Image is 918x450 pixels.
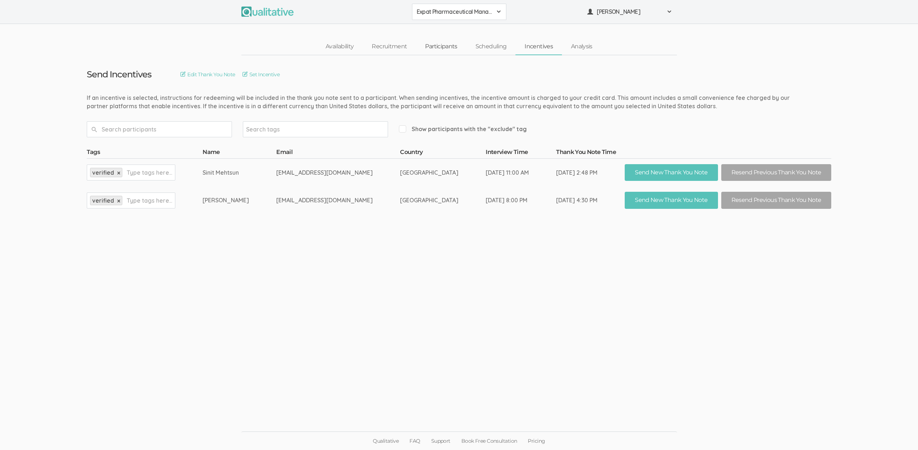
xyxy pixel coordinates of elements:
a: × [117,198,121,204]
h3: Send Incentives [87,70,152,79]
a: Incentives [515,39,562,54]
a: Set Incentive [242,70,280,78]
th: Name [203,148,276,158]
a: Availability [317,39,363,54]
input: Type tags here... [127,168,172,177]
div: [DATE] 4:30 PM [556,196,597,204]
span: [PERSON_NAME] [597,8,662,16]
th: Thank You Note Time [556,148,625,158]
td: [GEOGRAPHIC_DATA] [400,158,486,186]
span: verified [92,197,114,204]
a: Edit Thank You Note [180,70,235,78]
button: Resend Previous Thank You Note [721,164,832,181]
a: Pricing [522,432,550,450]
a: FAQ [404,432,425,450]
span: Expat Pharmaceutical Managers [417,8,492,16]
span: Show participants with the "exclude" tag [399,125,527,133]
a: Support [426,432,456,450]
span: verified [92,169,114,176]
button: Expat Pharmaceutical Managers [412,4,506,20]
td: [EMAIL_ADDRESS][DOMAIN_NAME] [276,158,400,186]
img: Qualitative [241,7,294,17]
td: [PERSON_NAME] [203,186,276,214]
a: Analysis [562,39,601,54]
th: Country [400,148,486,158]
th: Interview Time [486,148,556,158]
td: [GEOGRAPHIC_DATA] [400,186,486,214]
div: [DATE] 2:48 PM [556,169,597,177]
input: Search participants [87,121,232,137]
td: [DATE] 11:00 AM [486,158,556,186]
button: Resend Previous Thank You Note [721,192,832,209]
iframe: Chat Widget [882,415,918,450]
input: Type tags here... [127,196,172,205]
button: Send New Thank You Note [625,192,718,209]
button: [PERSON_NAME] [583,4,677,20]
th: Tags [87,148,203,158]
a: Recruitment [363,39,416,54]
a: × [117,170,121,176]
a: Scheduling [466,39,516,54]
input: Search tags [246,125,291,134]
button: Send New Thank You Note [625,164,718,181]
a: Participants [416,39,466,54]
a: Qualitative [367,432,404,450]
a: Book Free Consultation [456,432,523,450]
div: If an incentive is selected, instructions for redeeming will be included in the thank you note se... [87,94,796,110]
td: Sinit Mehtsun [203,158,276,186]
td: [DATE] 8:00 PM [486,186,556,214]
th: Email [276,148,400,158]
td: [EMAIL_ADDRESS][DOMAIN_NAME] [276,186,400,214]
